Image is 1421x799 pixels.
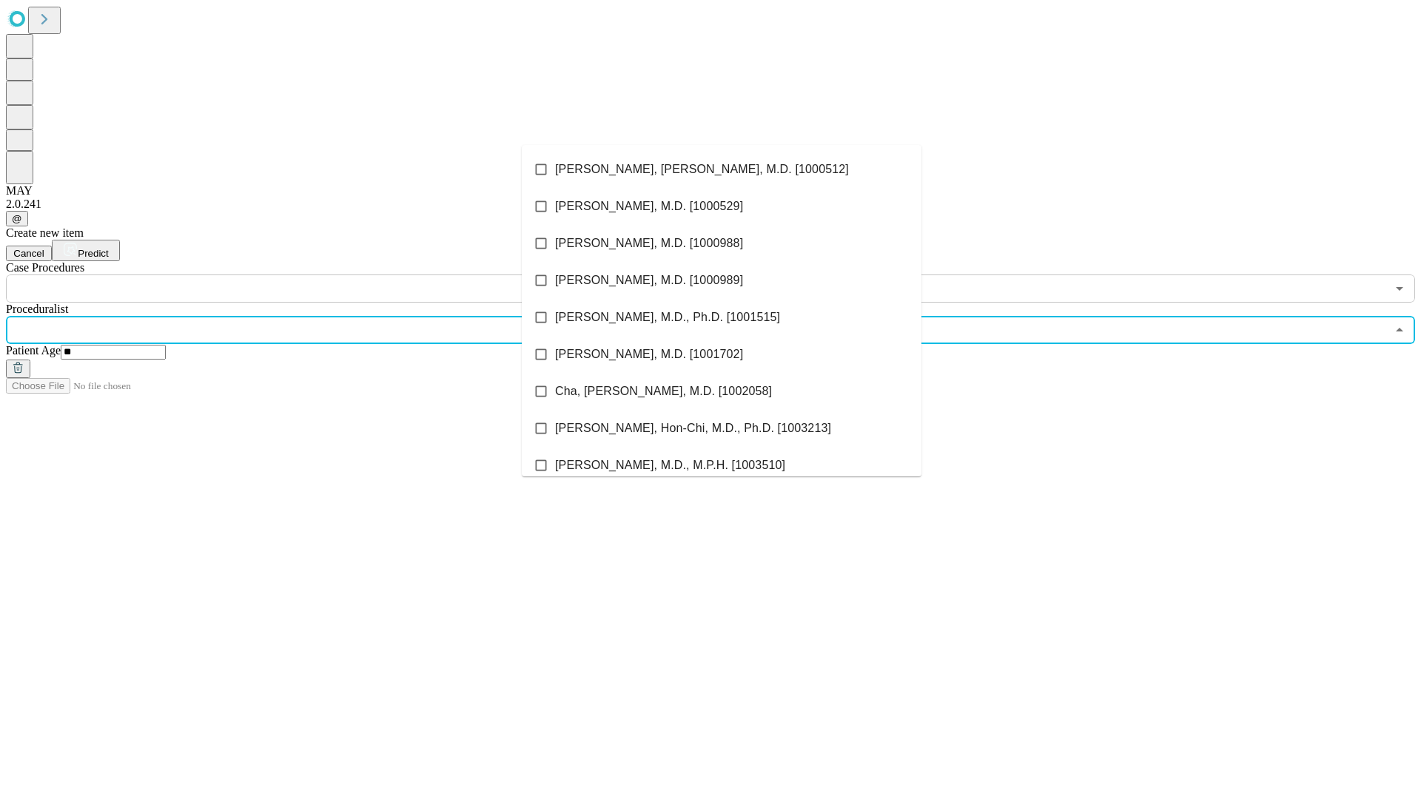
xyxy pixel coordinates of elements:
[6,246,52,261] button: Cancel
[12,213,22,224] span: @
[1389,278,1410,299] button: Open
[6,226,84,239] span: Create new item
[555,419,831,437] span: [PERSON_NAME], Hon-Chi, M.D., Ph.D. [1003213]
[555,198,743,215] span: [PERSON_NAME], M.D. [1000529]
[555,235,743,252] span: [PERSON_NAME], M.D. [1000988]
[555,345,743,363] span: [PERSON_NAME], M.D. [1001702]
[555,382,772,400] span: Cha, [PERSON_NAME], M.D. [1002058]
[6,198,1415,211] div: 2.0.241
[6,211,28,226] button: @
[1389,320,1410,340] button: Close
[555,272,743,289] span: [PERSON_NAME], M.D. [1000989]
[6,303,68,315] span: Proceduralist
[13,248,44,259] span: Cancel
[6,184,1415,198] div: MAY
[6,261,84,274] span: Scheduled Procedure
[555,309,780,326] span: [PERSON_NAME], M.D., Ph.D. [1001515]
[52,240,120,261] button: Predict
[78,248,108,259] span: Predict
[555,456,785,474] span: [PERSON_NAME], M.D., M.P.H. [1003510]
[555,161,849,178] span: [PERSON_NAME], [PERSON_NAME], M.D. [1000512]
[6,344,61,357] span: Patient Age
